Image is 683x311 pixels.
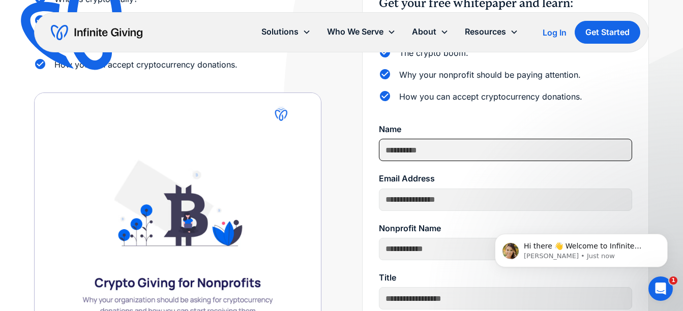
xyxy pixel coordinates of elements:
label: Email Address [379,173,632,184]
div: Who We Serve [327,25,383,39]
div: Solutions [253,21,319,43]
label: Nonprofit Name [379,223,632,234]
div: Resources [457,21,526,43]
div: Solutions [261,25,299,39]
span: 1 [669,276,677,285]
div: The crypto boom. [399,46,468,60]
div: About [404,21,457,43]
label: Name [379,124,632,135]
a: Log In [543,26,567,39]
label: Title [379,272,632,283]
iframe: Intercom live chat [648,276,673,301]
a: home [51,24,142,41]
iframe: Intercom notifications message [480,212,683,284]
a: Get Started [575,21,640,44]
div: How you can accept cryptocurrency donations. [399,90,582,104]
div: Resources [465,25,506,39]
div: Log In [543,28,567,37]
div: Who We Serve [319,21,404,43]
div: About [412,25,436,39]
div: Why your nonprofit should be paying attention. [399,68,581,82]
